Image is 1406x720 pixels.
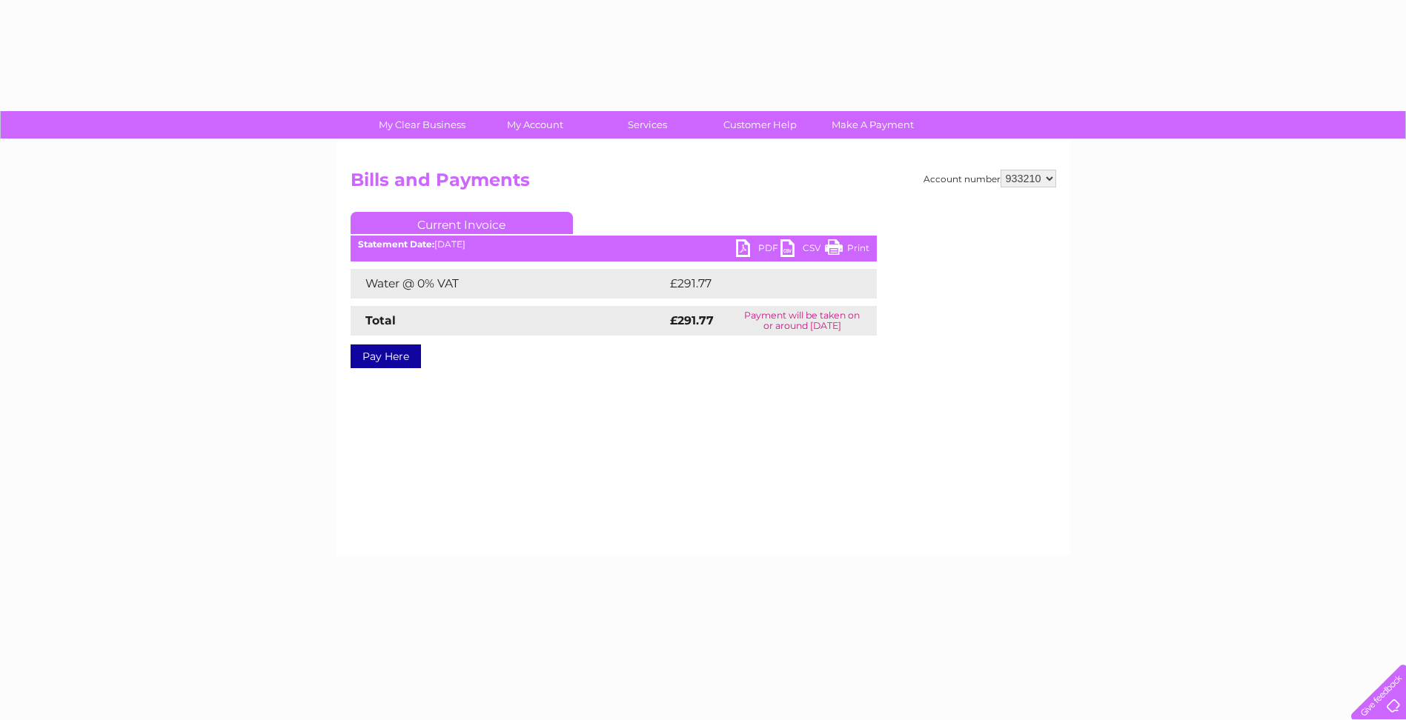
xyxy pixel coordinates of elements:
[825,239,869,261] a: Print
[358,239,434,250] b: Statement Date:
[923,170,1056,187] div: Account number
[365,313,396,327] strong: Total
[812,111,934,139] a: Make A Payment
[666,269,849,299] td: £291.77
[351,269,666,299] td: Water @ 0% VAT
[670,313,714,327] strong: £291.77
[699,111,821,139] a: Customer Help
[351,239,877,250] div: [DATE]
[736,239,780,261] a: PDF
[361,111,483,139] a: My Clear Business
[728,306,877,336] td: Payment will be taken on or around [DATE]
[351,170,1056,198] h2: Bills and Payments
[351,344,421,368] a: Pay Here
[351,212,573,234] a: Current Invoice
[586,111,709,139] a: Services
[474,111,596,139] a: My Account
[780,239,825,261] a: CSV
